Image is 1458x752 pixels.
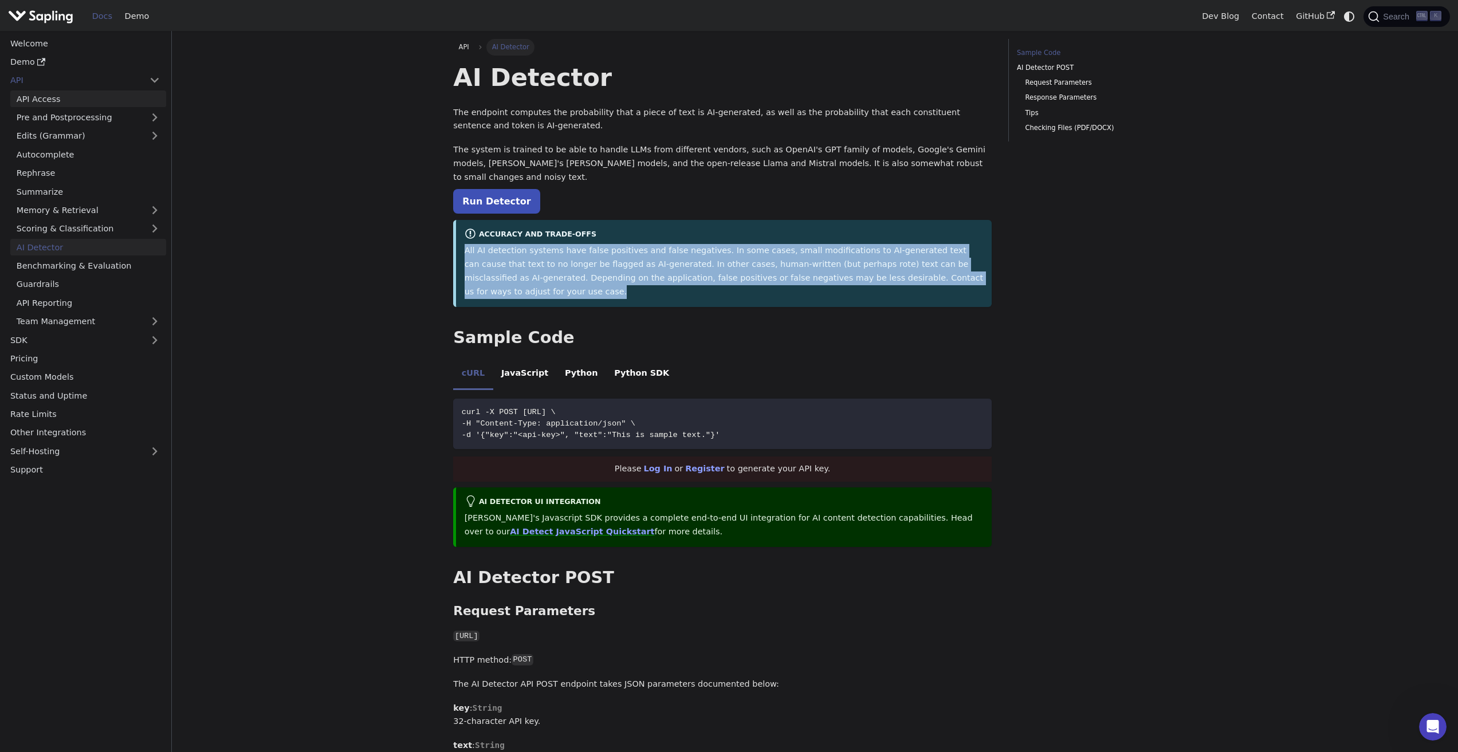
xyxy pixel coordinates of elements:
[1025,77,1168,88] a: Request Parameters
[465,228,984,242] div: Accuracy and Trade-offs
[685,464,724,473] a: Register
[453,106,992,133] p: The endpoint computes the probability that a piece of text is AI-generated, as well as the probab...
[453,653,992,667] p: HTTP method:
[644,464,673,473] a: Log In
[10,165,166,182] a: Rephrase
[1430,11,1441,21] kbd: K
[86,7,119,25] a: Docs
[462,431,720,439] span: -d '{"key":"<api-key>", "text":"This is sample text."}'
[453,143,992,184] p: The system is trained to be able to handle LLMs from different vendors, such as OpenAI's GPT fami...
[510,527,654,536] a: AI Detect JavaScript Quickstart
[1419,713,1447,741] iframe: Intercom live chat
[453,702,992,729] p: : 32-character API key.
[1017,62,1172,73] a: AI Detector POST
[1025,108,1168,119] a: Tips
[1363,6,1449,27] button: Search (Ctrl+K)
[606,359,678,391] li: Python SDK
[472,703,502,712] span: String
[1025,92,1168,103] a: Response Parameters
[4,387,166,404] a: Status and Uptime
[10,202,166,219] a: Memory & Retrieval
[4,369,166,385] a: Custom Models
[453,328,992,348] h2: Sample Code
[143,72,166,89] button: Collapse sidebar category 'API'
[8,8,73,25] img: Sapling.ai
[453,604,992,619] h3: Request Parameters
[1196,7,1245,25] a: Dev Blog
[4,54,166,70] a: Demo
[10,183,166,200] a: Summarize
[10,313,166,330] a: Team Management
[557,359,606,391] li: Python
[4,351,166,367] a: Pricing
[493,359,557,391] li: JavaScript
[453,359,493,391] li: cURL
[465,511,984,539] p: [PERSON_NAME]'s Javascript SDK provides a complete end-to-end UI integration for AI content detec...
[453,703,469,712] strong: key
[462,408,556,416] span: curl -X POST [URL] \
[4,72,143,89] a: API
[4,462,166,478] a: Support
[143,332,166,348] button: Expand sidebar category 'SDK'
[10,258,166,274] a: Benchmarking & Evaluation
[475,741,505,750] span: String
[453,568,992,588] h2: AI Detector POST
[10,90,166,107] a: API Access
[465,495,984,509] div: AI Detector UI integration
[1290,7,1341,25] a: GitHub
[10,146,166,163] a: Autocomplete
[465,244,984,298] p: All AI detection systems have false positives and false negatives. In some cases, small modificat...
[453,62,992,93] h1: AI Detector
[462,419,635,428] span: -H "Content-Type: application/json" \
[4,424,166,441] a: Other Integrations
[10,276,166,293] a: Guardrails
[10,109,166,126] a: Pre and Postprocessing
[4,406,166,423] a: Rate Limits
[10,221,166,237] a: Scoring & Classification
[10,239,166,255] a: AI Detector
[486,39,535,55] span: AI Detector
[4,35,166,52] a: Welcome
[512,654,533,666] code: POST
[4,332,143,348] a: SDK
[4,443,166,459] a: Self-Hosting
[10,294,166,311] a: API Reporting
[10,128,166,144] a: Edits (Grammar)
[453,39,992,55] nav: Breadcrumbs
[1025,123,1168,133] a: Checking Files (PDF/DOCX)
[1380,12,1416,21] span: Search
[1017,48,1172,58] a: Sample Code
[453,39,474,55] a: API
[453,189,540,214] a: Run Detector
[8,8,77,25] a: Sapling.ai
[453,741,472,750] strong: text
[119,7,155,25] a: Demo
[1245,7,1290,25] a: Contact
[453,456,992,482] div: Please or to generate your API key.
[453,631,480,642] code: [URL]
[459,43,469,51] span: API
[1341,8,1358,25] button: Switch between dark and light mode (currently system mode)
[453,678,992,691] p: The AI Detector API POST endpoint takes JSON parameters documented below:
